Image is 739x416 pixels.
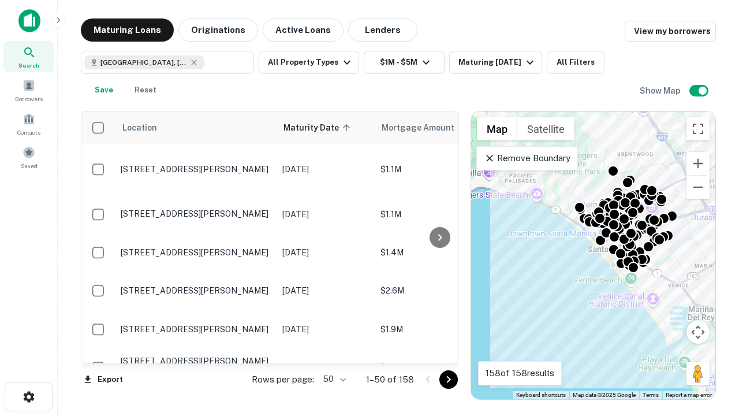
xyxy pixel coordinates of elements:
[477,117,517,140] button: Show street map
[319,371,348,388] div: 50
[3,142,54,173] a: Saved
[382,121,469,135] span: Mortgage Amount
[573,392,636,398] span: Map data ©2025 Google
[686,117,710,140] button: Toggle fullscreen view
[471,112,715,399] div: 0 0
[100,57,187,68] span: [GEOGRAPHIC_DATA], [GEOGRAPHIC_DATA], [GEOGRAPHIC_DATA]
[18,9,40,32] img: capitalize-icon.png
[121,164,271,174] p: [STREET_ADDRESS][PERSON_NAME]
[3,108,54,139] a: Contacts
[666,392,712,398] a: Report a map error
[643,392,659,398] a: Terms (opens in new tab)
[517,117,574,140] button: Show satellite imagery
[252,373,314,387] p: Rows per page:
[474,384,512,399] a: Open this area in Google Maps (opens a new window)
[18,61,39,70] span: Search
[282,323,369,336] p: [DATE]
[81,18,174,42] button: Maturing Loans
[282,284,369,297] p: [DATE]
[21,161,38,170] span: Saved
[439,370,458,389] button: Go to next page
[516,391,566,399] button: Keyboard shortcuts
[686,321,710,344] button: Map camera controls
[283,121,354,135] span: Maturity Date
[681,324,739,379] iframe: Chat Widget
[282,361,369,374] p: [DATE]
[547,51,604,74] button: All Filters
[81,371,126,388] button: Export
[458,55,537,69] div: Maturing [DATE]
[282,208,369,221] p: [DATE]
[474,384,512,399] img: Google
[85,79,122,102] button: Save your search to get updates of matches that match your search criteria.
[15,94,43,103] span: Borrowers
[686,152,710,175] button: Zoom in
[449,51,542,74] button: Maturing [DATE]
[178,18,258,42] button: Originations
[484,151,570,165] p: Remove Boundary
[282,163,369,176] p: [DATE]
[380,323,496,336] p: $1.9M
[380,284,496,297] p: $2.6M
[121,324,271,335] p: [STREET_ADDRESS][PERSON_NAME]
[277,112,375,144] th: Maturity Date
[375,112,502,144] th: Mortgage Amount
[122,121,157,135] span: Location
[380,208,496,221] p: $1.1M
[259,51,359,74] button: All Property Types
[380,361,496,374] p: $3.4M
[366,373,414,387] p: 1–50 of 158
[486,366,554,380] p: 158 of 158 results
[121,285,271,296] p: [STREET_ADDRESS][PERSON_NAME]
[121,247,271,258] p: [STREET_ADDRESS][PERSON_NAME]
[380,246,496,259] p: $1.4M
[115,112,277,144] th: Location
[282,246,369,259] p: [DATE]
[17,128,40,137] span: Contacts
[380,163,496,176] p: $1.1M
[3,75,54,106] a: Borrowers
[640,84,682,97] h6: Show Map
[121,356,271,366] p: [STREET_ADDRESS][PERSON_NAME]
[348,18,417,42] button: Lenders
[263,18,344,42] button: Active Loans
[625,21,716,42] a: View my borrowers
[686,176,710,199] button: Zoom out
[364,51,445,74] button: $1M - $5M
[127,79,164,102] button: Reset
[121,209,271,219] p: [STREET_ADDRESS][PERSON_NAME]
[3,41,54,72] a: Search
